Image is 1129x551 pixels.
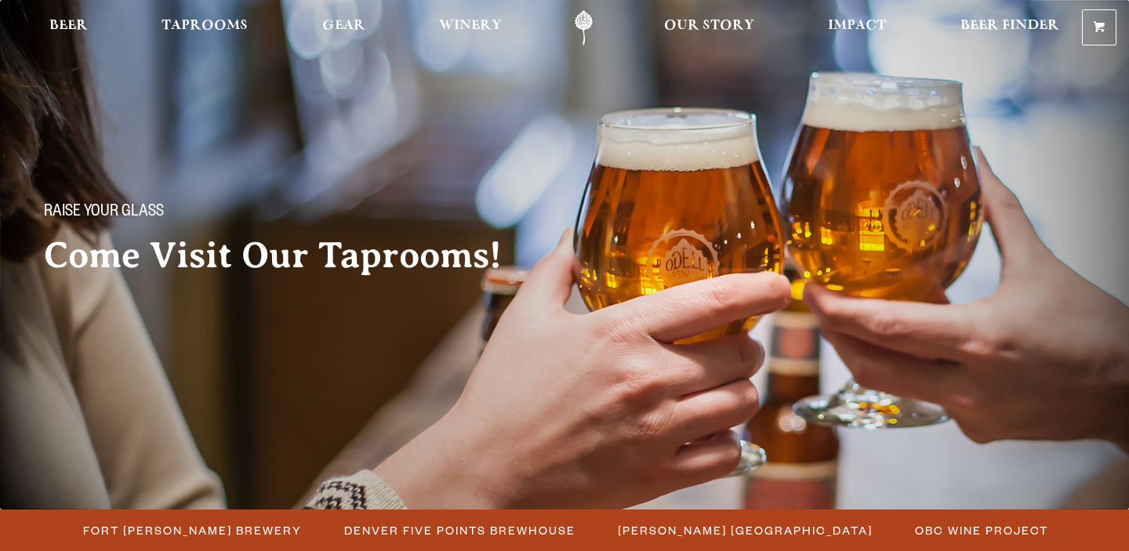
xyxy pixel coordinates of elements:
[312,10,376,45] a: Gear
[322,20,365,32] span: Gear
[44,203,164,223] span: Raise your glass
[554,10,613,45] a: Odell Home
[74,519,310,542] a: Fort [PERSON_NAME] Brewery
[654,10,764,45] a: Our Story
[39,10,98,45] a: Beer
[83,519,302,542] span: Fort [PERSON_NAME] Brewery
[818,10,896,45] a: Impact
[950,10,1069,45] a: Beer Finder
[915,519,1048,542] span: OBC Wine Project
[44,236,533,275] h2: Come Visit Our Taprooms!
[49,20,88,32] span: Beer
[828,20,886,32] span: Impact
[344,519,575,542] span: Denver Five Points Brewhouse
[618,519,873,542] span: [PERSON_NAME] [GEOGRAPHIC_DATA]
[162,20,248,32] span: Taprooms
[151,10,258,45] a: Taprooms
[608,519,880,542] a: [PERSON_NAME] [GEOGRAPHIC_DATA]
[664,20,754,32] span: Our Story
[429,10,512,45] a: Winery
[439,20,502,32] span: Winery
[960,20,1059,32] span: Beer Finder
[906,519,1056,542] a: OBC Wine Project
[335,519,583,542] a: Denver Five Points Brewhouse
